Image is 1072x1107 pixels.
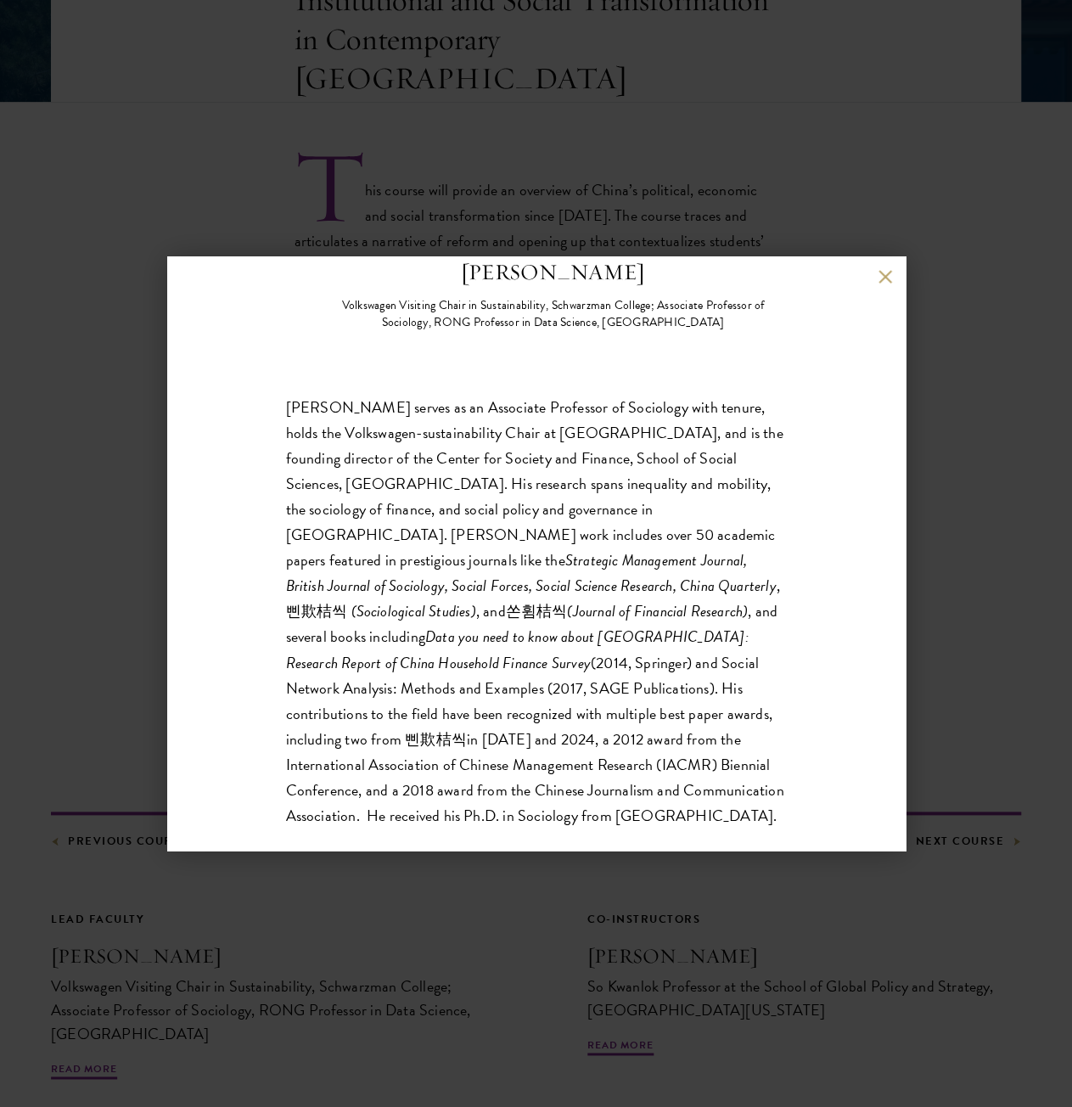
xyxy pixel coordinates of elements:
[286,625,749,673] i: Data you need to know about [GEOGRAPHIC_DATA]: Research Report of China Household Finance Survey
[506,599,568,622] span: 쏜휨桔씩
[401,728,467,750] span: 삔欺桔씩
[320,256,787,289] h2: [PERSON_NAME]
[286,395,787,829] p: [PERSON_NAME] serves as an Associate Professor of Sociology with tenure, holds the Volkswagen-sus...
[351,599,475,622] i: (Sociological Studies)
[320,297,787,331] div: Volkswagen Visiting Chair in Sustainability, Schwarzman College; Associate Professor of Sociology...
[567,599,748,622] i: (Journal of Financial Research)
